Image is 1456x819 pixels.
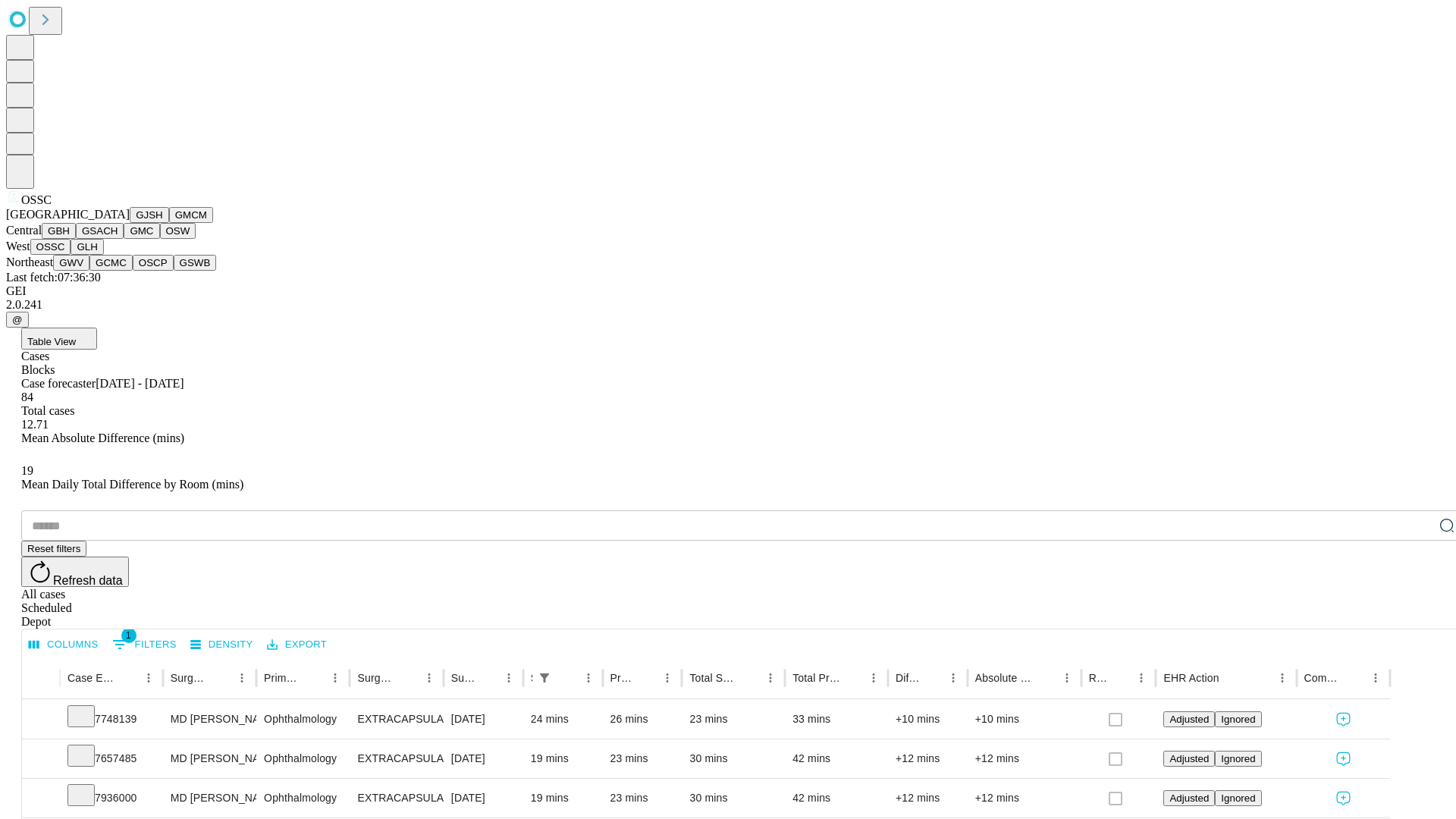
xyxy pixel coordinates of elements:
[610,779,675,817] div: 23 mins
[21,377,96,390] span: Case forecaster
[160,223,196,239] button: OSW
[53,255,89,271] button: GWV
[1163,751,1215,767] button: Adjusted
[419,667,440,689] button: Menu
[975,779,1074,817] div: +12 mins
[1215,751,1261,767] button: Ignored
[1221,792,1255,804] span: Ignored
[21,557,129,587] button: Refresh data
[921,667,943,689] button: Sort
[1365,667,1386,689] button: Menu
[171,739,249,778] div: MD [PERSON_NAME] [PERSON_NAME]
[1221,753,1255,764] span: Ignored
[6,224,42,237] span: Central
[842,667,863,689] button: Sort
[21,328,97,350] button: Table View
[6,284,1450,298] div: GEI
[6,240,30,253] span: West
[231,667,253,689] button: Menu
[610,700,675,739] div: 26 mins
[792,700,880,739] div: 33 mins
[657,667,678,689] button: Menu
[138,667,159,689] button: Menu
[27,543,80,554] span: Reset filters
[117,667,138,689] button: Sort
[1109,667,1131,689] button: Sort
[1169,714,1209,725] span: Adjusted
[1221,667,1242,689] button: Sort
[451,739,516,778] div: [DATE]
[635,667,657,689] button: Sort
[1089,672,1109,684] div: Resolved in EHR
[21,404,74,417] span: Total cases
[89,255,133,271] button: GCMC
[689,779,777,817] div: 30 mins
[557,667,578,689] button: Sort
[610,672,635,684] div: Predicted In Room Duration
[25,633,102,657] button: Select columns
[1131,667,1152,689] button: Menu
[1163,711,1215,727] button: Adjusted
[67,779,155,817] div: 7936000
[792,739,880,778] div: 42 mins
[896,700,960,739] div: +10 mins
[21,431,184,444] span: Mean Absolute Difference (mins)
[174,255,217,271] button: GSWB
[30,239,71,255] button: OSSC
[6,271,101,284] span: Last fetch: 07:36:30
[1169,792,1209,804] span: Adjusted
[67,739,155,778] div: 7657485
[264,779,342,817] div: Ophthalmology
[42,223,76,239] button: GBH
[53,574,123,587] span: Refresh data
[1272,667,1293,689] button: Menu
[1163,790,1215,806] button: Adjusted
[1215,711,1261,727] button: Ignored
[531,700,595,739] div: 24 mins
[534,667,555,689] button: Show filters
[21,464,33,477] span: 19
[6,208,130,221] span: [GEOGRAPHIC_DATA]
[21,478,243,491] span: Mean Daily Total Difference by Room (mins)
[67,672,115,684] div: Case Epic Id
[130,207,169,223] button: GJSH
[171,779,249,817] div: MD [PERSON_NAME] [PERSON_NAME]
[689,700,777,739] div: 23 mins
[30,707,52,733] button: Expand
[498,667,519,689] button: Menu
[1215,790,1261,806] button: Ignored
[1035,667,1056,689] button: Sort
[357,779,435,817] div: EXTRACAPSULAR CATARACT REMOVAL WITH [MEDICAL_DATA]
[451,672,475,684] div: Surgery Date
[1304,672,1342,684] div: Comments
[896,672,920,684] div: Difference
[531,779,595,817] div: 19 mins
[792,779,880,817] div: 42 mins
[264,739,342,778] div: Ophthalmology
[108,632,180,657] button: Show filters
[451,779,516,817] div: [DATE]
[21,541,86,557] button: Reset filters
[792,672,840,684] div: Total Predicted Duration
[325,667,346,689] button: Menu
[357,672,395,684] div: Surgery Name
[451,700,516,739] div: [DATE]
[1169,753,1209,764] span: Adjusted
[76,223,124,239] button: GSACH
[357,739,435,778] div: EXTRACAPSULAR CATARACT REMOVAL WITH [MEDICAL_DATA]
[264,672,302,684] div: Primary Service
[12,314,23,325] span: @
[263,633,331,657] button: Export
[30,786,52,812] button: Expand
[534,667,555,689] div: 1 active filter
[187,633,257,657] button: Density
[67,700,155,739] div: 7748139
[975,672,1034,684] div: Absolute Difference
[975,700,1074,739] div: +10 mins
[863,667,884,689] button: Menu
[171,700,249,739] div: MD [PERSON_NAME] [PERSON_NAME]
[943,667,964,689] button: Menu
[6,312,29,328] button: @
[610,739,675,778] div: 23 mins
[1221,714,1255,725] span: Ignored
